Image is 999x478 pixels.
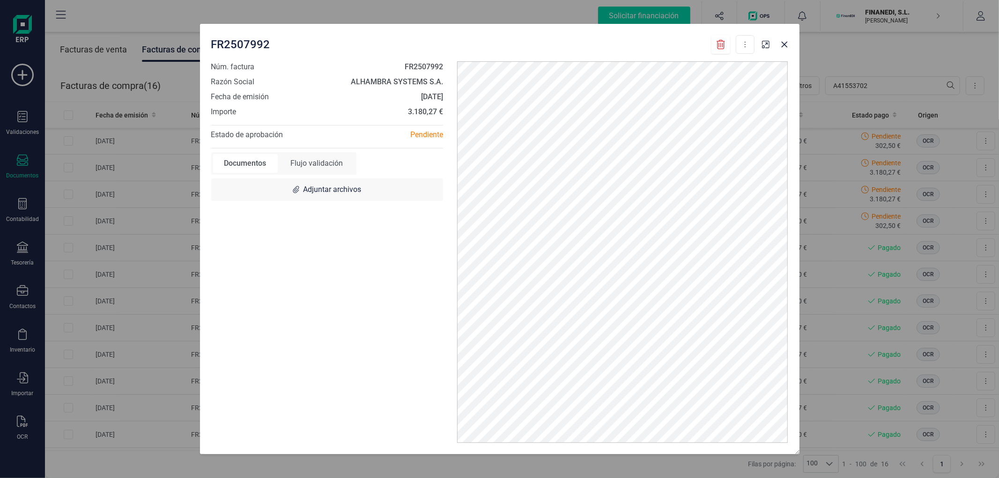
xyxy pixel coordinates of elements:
div: Flujo validación [280,154,355,173]
span: Núm. factura [211,61,255,73]
strong: 3.180,27 € [408,107,443,116]
strong: FR2507992 [405,62,443,71]
div: Pendiente [327,129,450,140]
span: FR2507992 [211,37,270,52]
span: Razón Social [211,76,255,88]
strong: ALHAMBRA SYSTEMS S.A. [351,77,443,86]
span: Estado de aprobación [211,130,283,139]
div: Adjuntar archivos [211,178,444,201]
span: Adjuntar archivos [303,184,361,195]
span: Importe [211,106,237,118]
strong: [DATE] [421,92,443,101]
span: Fecha de emisión [211,91,269,103]
div: Documentos [213,154,278,173]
